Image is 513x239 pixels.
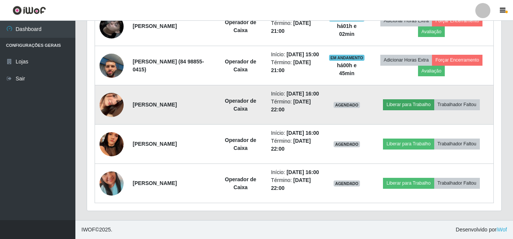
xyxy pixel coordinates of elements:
[133,102,177,108] strong: [PERSON_NAME]
[133,59,204,72] strong: [PERSON_NAME] (84 98855-0415)
[100,79,124,131] img: 1753654466670.jpeg
[383,139,434,149] button: Liberar para Trabalho
[133,141,177,147] strong: [PERSON_NAME]
[271,137,320,153] li: Término:
[100,162,124,205] img: 1755875001367.jpeg
[286,91,319,97] time: [DATE] 16:00
[334,102,360,108] span: AGENDADO
[286,130,319,136] time: [DATE] 16:00
[434,139,480,149] button: Trabalhador Faltou
[337,23,357,37] strong: há 01 h e 02 min
[225,98,256,112] strong: Operador de Caixa
[225,59,256,72] strong: Operador de Caixa
[271,129,320,137] li: Início:
[225,176,256,190] strong: Operador de Caixa
[418,26,445,37] button: Avaliação
[271,19,320,35] li: Término:
[271,51,320,59] li: Início:
[380,55,432,65] button: Adicionar Horas Extra
[133,23,177,29] strong: [PERSON_NAME]
[334,180,360,187] span: AGENDADO
[456,226,507,234] span: Desenvolvido por
[271,59,320,74] li: Término:
[225,19,256,33] strong: Operador de Caixa
[271,90,320,98] li: Início:
[286,169,319,175] time: [DATE] 16:00
[12,6,46,15] img: CoreUI Logo
[434,99,480,110] button: Trabalhador Faltou
[286,51,319,57] time: [DATE] 15:00
[133,180,177,186] strong: [PERSON_NAME]
[271,98,320,114] li: Término:
[496,227,507,233] a: iWof
[271,168,320,176] li: Início:
[337,62,357,76] strong: há 00 h e 45 min
[383,178,434,188] button: Liberar para Trabalho
[100,44,124,87] img: 1752607957253.jpeg
[434,178,480,188] button: Trabalhador Faltou
[100,5,124,48] img: 1750963256706.jpeg
[334,141,360,147] span: AGENDADO
[418,66,445,76] button: Avaliação
[100,117,124,171] img: 1755117602087.jpeg
[329,55,365,61] span: EM ANDAMENTO
[225,137,256,151] strong: Operador de Caixa
[383,99,434,110] button: Liberar para Trabalho
[380,15,432,26] button: Adicionar Horas Extra
[81,227,95,233] span: IWOF
[81,226,112,234] span: © 2025 .
[432,15,482,26] button: Forçar Encerramento
[271,176,320,192] li: Término:
[432,55,482,65] button: Forçar Encerramento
